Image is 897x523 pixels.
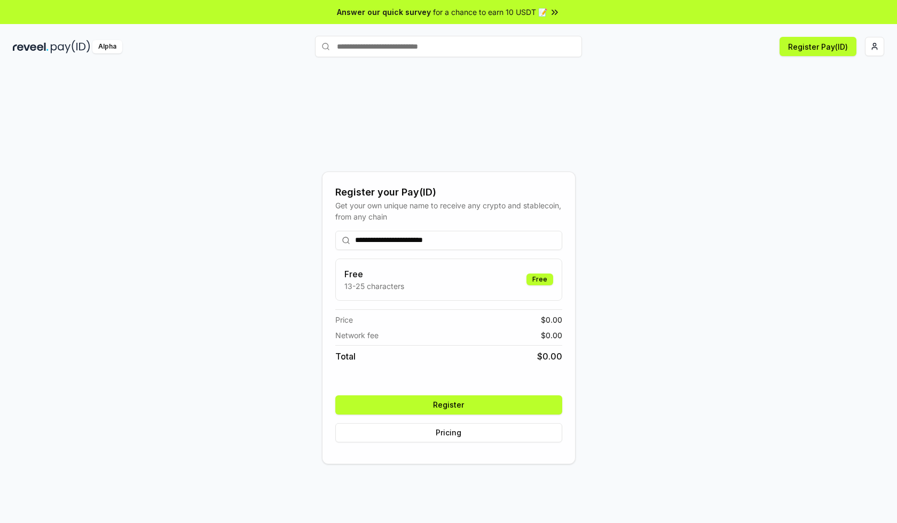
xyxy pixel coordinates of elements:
div: Get your own unique name to receive any crypto and stablecoin, from any chain [335,200,562,222]
div: Register your Pay(ID) [335,185,562,200]
button: Pricing [335,423,562,442]
p: 13-25 characters [344,280,404,292]
span: Answer our quick survey [337,6,431,18]
span: $ 0.00 [541,314,562,325]
span: $ 0.00 [541,330,562,341]
div: Alpha [92,40,122,53]
div: Free [526,274,553,285]
span: $ 0.00 [537,350,562,363]
span: Price [335,314,353,325]
button: Register Pay(ID) [780,37,856,56]
img: reveel_dark [13,40,49,53]
span: Network fee [335,330,379,341]
span: Total [335,350,356,363]
img: pay_id [51,40,90,53]
button: Register [335,395,562,415]
span: for a chance to earn 10 USDT 📝 [433,6,547,18]
h3: Free [344,268,404,280]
